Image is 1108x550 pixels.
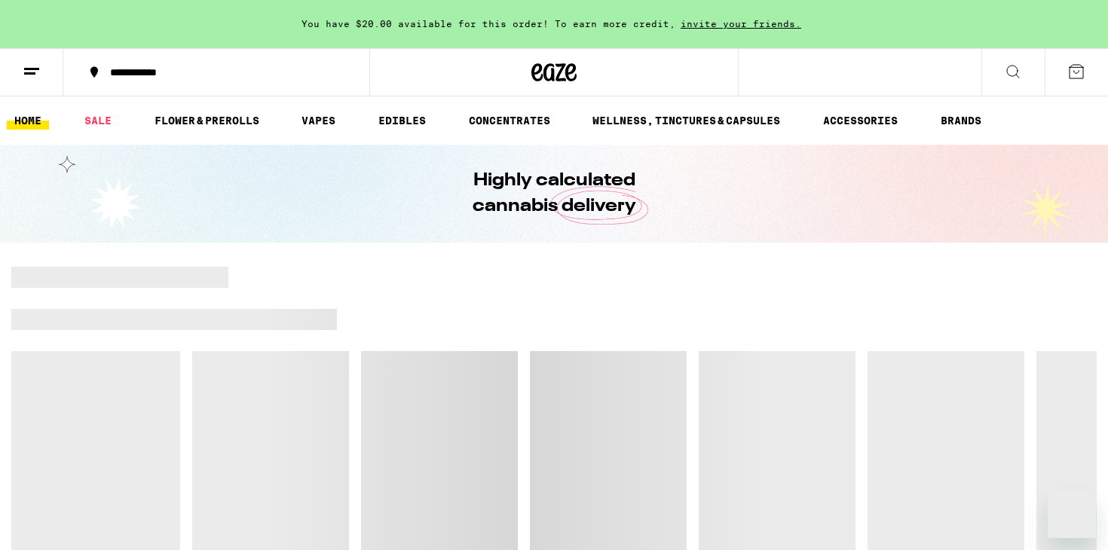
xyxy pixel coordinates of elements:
[430,168,678,219] h1: Highly calculated cannabis delivery
[585,112,788,130] a: WELLNESS, TINCTURES & CAPSULES
[301,19,675,29] span: You have $20.00 available for this order! To earn more credit,
[461,112,558,130] a: CONCENTRATES
[294,112,343,130] a: VAPES
[147,112,267,130] a: FLOWER & PREROLLS
[675,19,807,29] span: invite your friends.
[77,112,119,130] a: SALE
[933,112,989,130] a: BRANDS
[7,112,49,130] a: HOME
[371,112,433,130] a: EDIBLES
[1048,490,1096,538] iframe: Button to launch messaging window
[816,112,905,130] a: ACCESSORIES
